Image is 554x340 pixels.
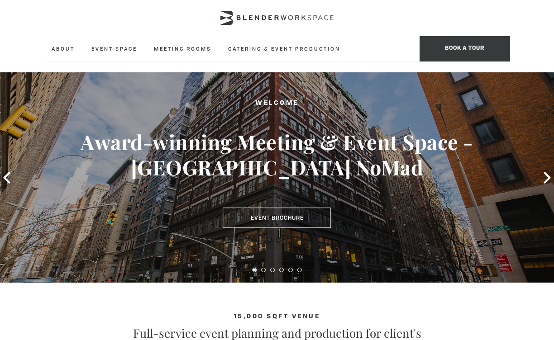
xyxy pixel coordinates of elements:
a: Event Space [84,36,144,61]
span: Book a tour [420,36,510,61]
a: About [44,36,82,61]
h2: Welcome [28,98,526,109]
h3: Award-winning Meeting & Event Space - [GEOGRAPHIC_DATA] NoMad [28,129,526,180]
a: Meeting Rooms [147,36,219,61]
h4: 15,000 sqft venue [44,313,510,320]
a: Catering & Event Production [221,36,348,61]
a: Event Brochure [223,208,331,228]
